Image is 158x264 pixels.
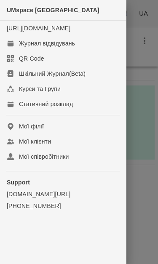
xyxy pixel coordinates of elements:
[19,152,69,161] div: Мої співробітники
[7,7,99,13] span: UMspace [GEOGRAPHIC_DATA]
[19,69,86,78] div: Шкільний Журнал(Beta)
[19,122,44,131] div: Мої філії
[7,25,70,32] a: [URL][DOMAIN_NAME]
[19,39,75,48] div: Журнал відвідувань
[7,202,119,210] a: [PHONE_NUMBER]
[19,100,73,108] div: Статичний розклад
[7,178,119,187] p: Support
[19,137,51,146] div: Мої клієнти
[19,54,44,63] div: QR Code
[19,85,61,93] div: Курси та Групи
[7,190,119,198] a: [DOMAIN_NAME][URL]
